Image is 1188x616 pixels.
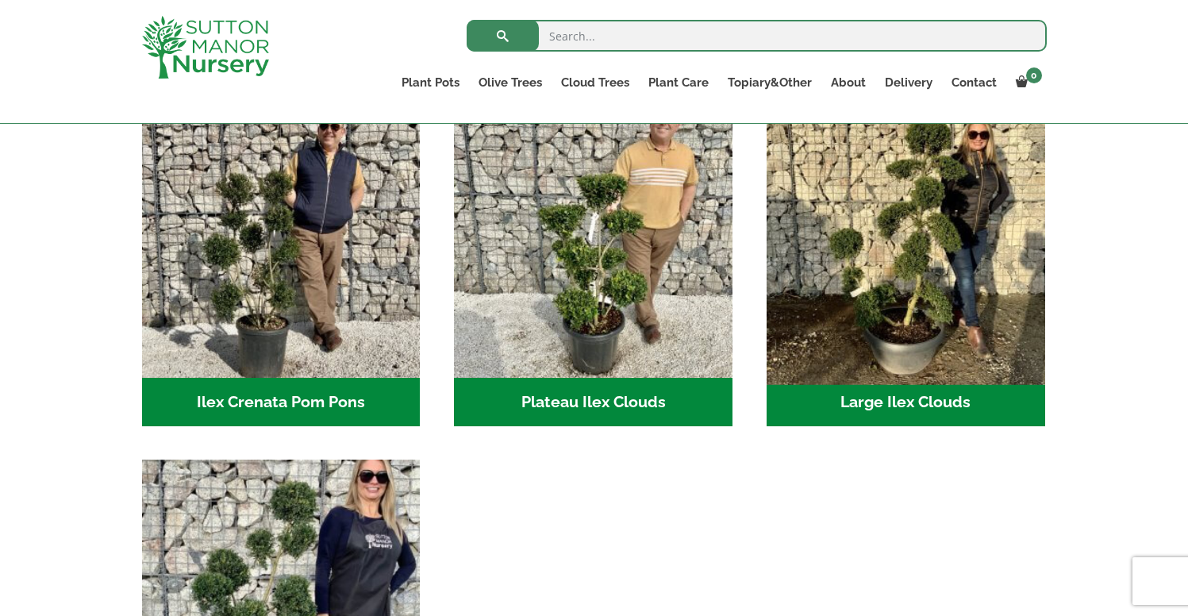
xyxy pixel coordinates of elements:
[759,92,1052,384] img: Large Ilex Clouds
[875,71,942,94] a: Delivery
[1006,71,1047,94] a: 0
[767,99,1045,426] a: Visit product category Large Ilex Clouds
[142,99,421,426] a: Visit product category Ilex Crenata Pom Pons
[454,99,732,378] img: Plateau Ilex Clouds
[942,71,1006,94] a: Contact
[454,99,732,426] a: Visit product category Plateau Ilex Clouds
[142,99,421,378] img: Ilex Crenata Pom Pons
[469,71,552,94] a: Olive Trees
[821,71,875,94] a: About
[1026,67,1042,83] span: 0
[467,20,1047,52] input: Search...
[142,378,421,427] h2: Ilex Crenata Pom Pons
[552,71,639,94] a: Cloud Trees
[454,378,732,427] h2: Plateau Ilex Clouds
[142,16,269,79] img: logo
[767,378,1045,427] h2: Large Ilex Clouds
[639,71,718,94] a: Plant Care
[718,71,821,94] a: Topiary&Other
[392,71,469,94] a: Plant Pots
